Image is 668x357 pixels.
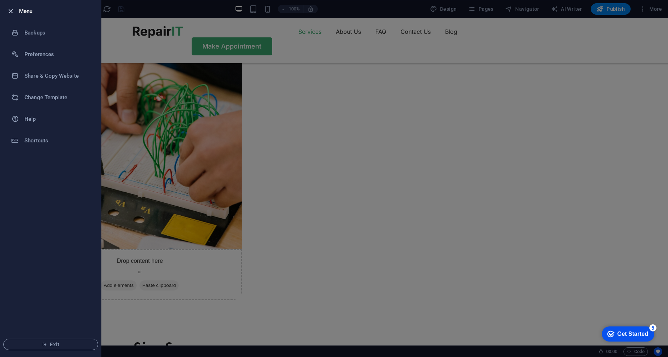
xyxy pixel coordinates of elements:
[0,108,101,130] a: Help
[111,262,150,273] span: Paste clipboard
[24,72,91,80] h6: Share & Copy Website
[24,115,91,123] h6: Help
[53,1,60,9] div: 5
[24,93,91,102] h6: Change Template
[72,262,108,273] span: Add elements
[24,50,91,59] h6: Preferences
[21,8,52,14] div: Get Started
[9,231,214,282] div: Drop content here
[19,7,95,15] h6: Menu
[24,28,91,37] h6: Backups
[9,342,92,347] span: Exit
[24,136,91,145] h6: Shortcuts
[6,4,58,19] div: Get Started 5 items remaining, 0% complete
[3,339,98,350] button: Exit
